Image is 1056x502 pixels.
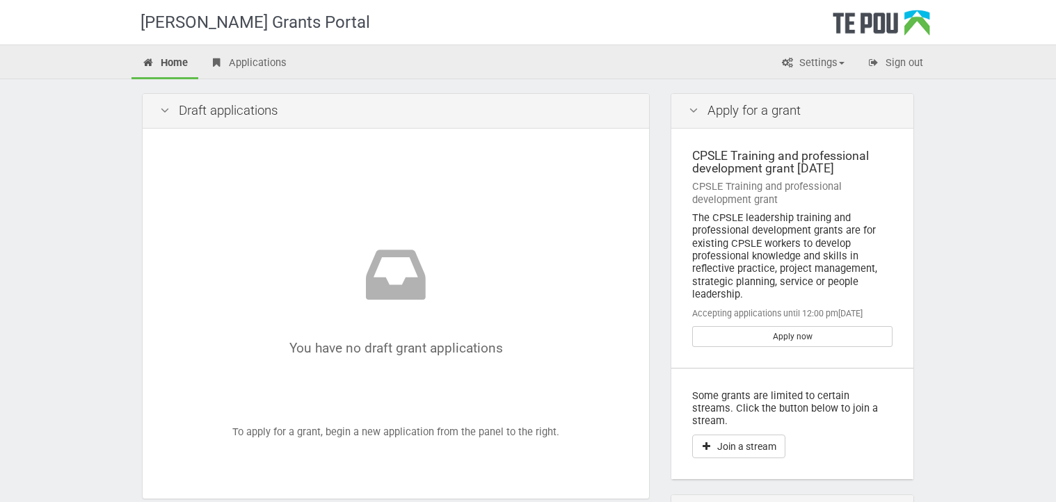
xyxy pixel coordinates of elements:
div: You have no draft grant applications [202,240,590,355]
div: Apply for a grant [671,94,913,129]
div: Te Pou Logo [833,10,930,44]
a: Home [131,49,198,79]
div: To apply for a grant, begin a new application from the panel to the right. [160,146,632,482]
a: Settings [770,49,855,79]
a: Apply now [692,326,893,347]
div: Accepting applications until 12:00 pm[DATE] [692,307,893,320]
div: Draft applications [143,94,649,129]
button: Join a stream [692,435,785,458]
p: Some grants are limited to certain streams. Click the button below to join a stream. [692,389,893,428]
div: The CPSLE leadership training and professional development grants are for existing CPSLE workers ... [692,211,893,300]
div: CPSLE Training and professional development grant [DATE] [692,149,893,175]
a: Applications [200,49,297,79]
a: Sign out [856,49,934,79]
div: CPSLE Training and professional development grant [692,180,893,206]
